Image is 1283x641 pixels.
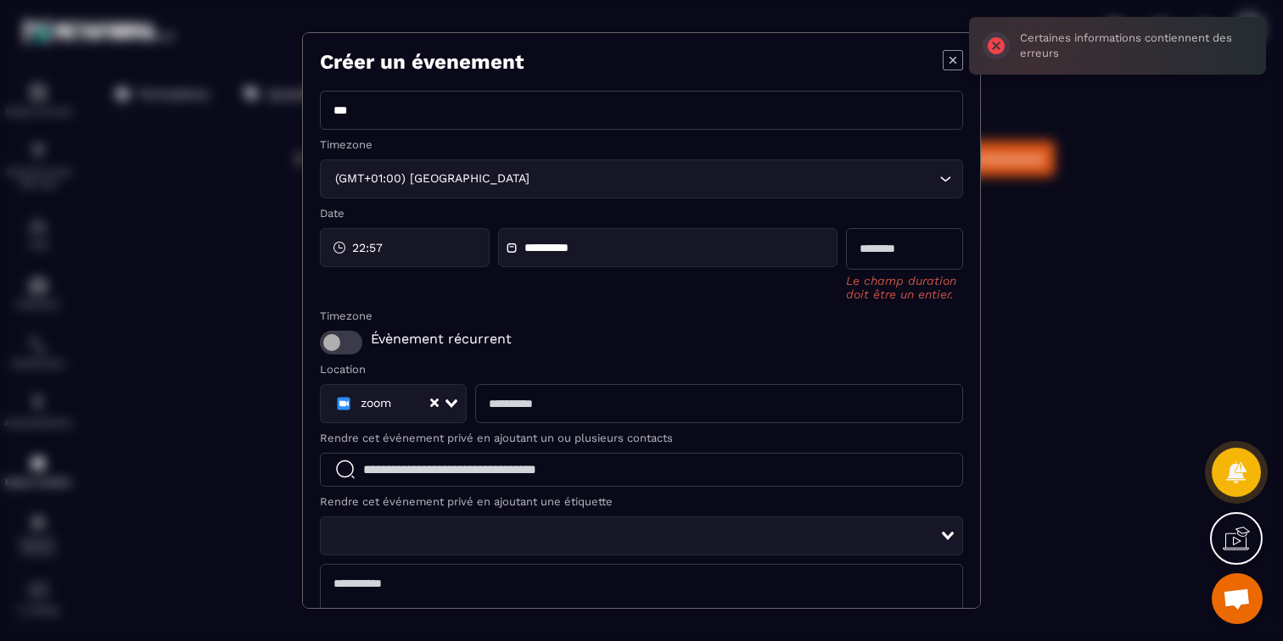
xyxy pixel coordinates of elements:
[320,384,467,423] div: Search for option
[361,395,391,412] span: zoom
[320,207,963,220] label: Date
[320,516,963,555] div: Search for option
[331,170,533,188] span: (GMT+01:00) [GEOGRAPHIC_DATA]
[320,495,963,508] label: Rendre cet événement privé en ajoutant une étiquette
[846,274,963,301] span: Le champ duration doit être un entier.
[320,159,963,198] div: Search for option
[320,363,963,376] label: Location
[320,432,963,444] label: Rendre cet événement privé en ajoutant un ou plusieurs contacts
[371,331,512,354] span: Évènement récurrent
[1212,573,1263,624] div: Ouvrir le chat
[395,394,429,413] input: Search for option
[320,138,963,151] label: Timezone
[320,309,963,322] label: Timezone
[533,170,935,188] input: Search for option
[430,397,439,410] button: Clear Selected
[331,527,940,545] input: Search for option
[320,50,524,74] h2: Créer un évenement
[352,239,383,256] span: 22:57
